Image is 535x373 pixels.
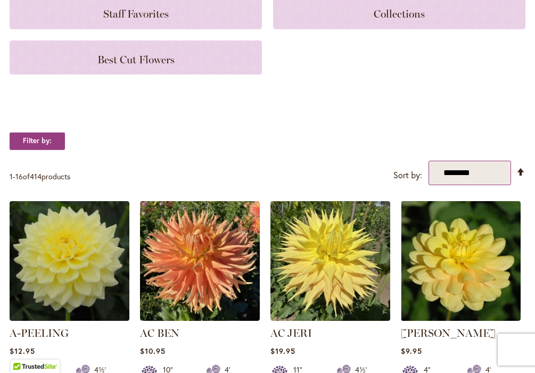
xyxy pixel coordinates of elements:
span: Collections [374,7,425,20]
img: AHOY MATEY [401,201,521,321]
a: A-Peeling [10,313,129,323]
p: - of products [10,168,70,185]
a: Best Cut Flowers [10,40,262,74]
span: $19.95 [270,346,295,356]
span: 16 [15,171,23,181]
iframe: Launch Accessibility Center [8,335,38,365]
img: AC Jeri [270,201,390,321]
a: AHOY MATEY [401,313,521,323]
span: Best Cut Flowers [97,53,175,66]
span: $10.95 [140,346,166,356]
a: AC Jeri [270,313,390,323]
span: $9.95 [401,346,422,356]
img: A-Peeling [10,201,129,321]
label: Sort by: [393,165,422,185]
span: Staff Favorites [103,7,169,20]
a: A-PEELING [10,327,69,339]
a: AC BEN [140,327,179,339]
img: AC BEN [140,201,260,321]
span: 1 [10,171,13,181]
a: AC JERI [270,327,312,339]
span: 414 [30,171,42,181]
strong: Filter by: [10,132,65,150]
a: [PERSON_NAME] [401,327,496,339]
a: AC BEN [140,313,260,323]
